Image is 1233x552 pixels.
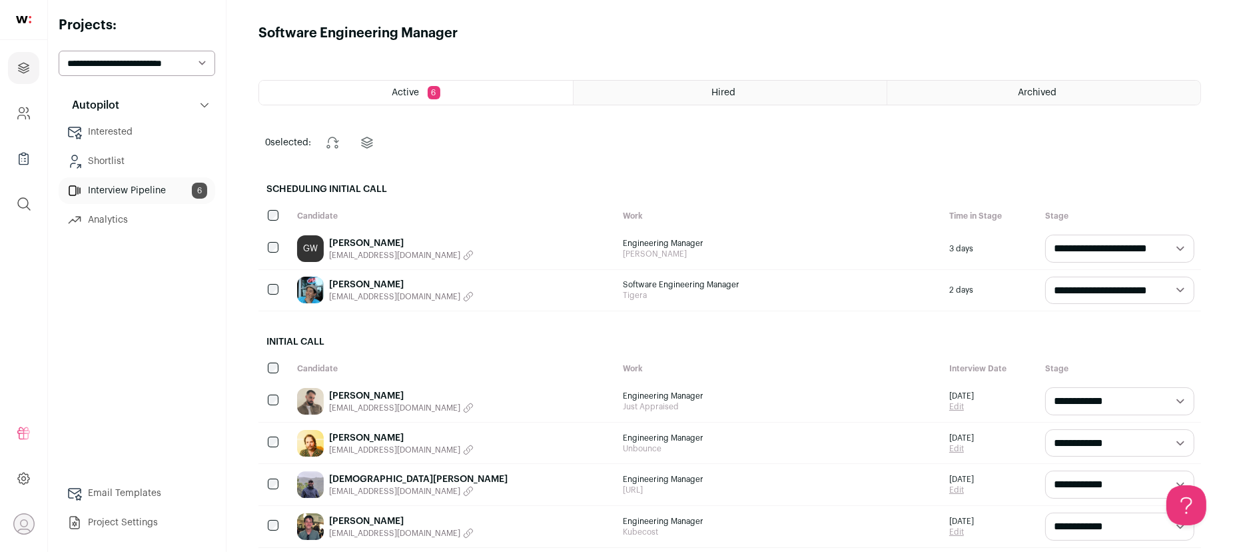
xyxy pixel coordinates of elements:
span: Engineering Manager [623,391,937,401]
span: [DATE] [949,474,974,485]
a: Edit [949,527,974,537]
a: Edit [949,485,974,495]
span: Just Appraised [623,401,937,412]
div: Time in Stage [943,204,1038,228]
a: [PERSON_NAME] [329,389,474,403]
button: Change stage [316,127,348,159]
a: Project Settings [59,509,215,536]
span: [URL] [623,485,937,495]
img: d354ed3197c7011205e7f384e19ffbd7390e9a466e57154356379f32afe85b40.jpg [297,430,324,457]
a: Email Templates [59,480,215,507]
iframe: Help Scout Beacon - Open [1166,485,1206,525]
img: 4566eaa16ee65ee64ddd9604e7f6ed2e99f3f99b54fa68c2bf5235f499e23f5c.jpg [297,388,324,415]
a: [PERSON_NAME] [329,237,474,250]
span: [EMAIL_ADDRESS][DOMAIN_NAME] [329,403,460,413]
a: GW [297,235,324,262]
span: Engineering Manager [623,474,937,485]
span: [EMAIL_ADDRESS][DOMAIN_NAME] [329,445,460,455]
div: Candidate [290,357,617,381]
span: [EMAIL_ADDRESS][DOMAIN_NAME] [329,486,460,497]
a: Interested [59,119,215,145]
span: 0 [265,138,270,147]
span: [EMAIL_ADDRESS][DOMAIN_NAME] [329,291,460,302]
h1: Software Engineering Manager [258,24,458,43]
div: Work [617,204,943,228]
span: selected: [265,136,311,149]
button: [EMAIL_ADDRESS][DOMAIN_NAME] [329,291,474,302]
span: Software Engineering Manager [623,279,937,290]
a: Projects [8,52,39,84]
img: a7cb2cba16a72abd27fbf5c93cc1b07cb003d67e89c25ed341f126c5a426b412.jpg [297,277,324,303]
span: Archived [1018,88,1056,97]
a: Hired [574,81,887,105]
a: Archived [887,81,1200,105]
div: Work [617,357,943,381]
h2: Scheduling Initial Call [258,175,1201,204]
span: Engineering Manager [623,238,937,249]
a: Interview Pipeline6 [59,177,215,204]
a: [DEMOGRAPHIC_DATA][PERSON_NAME] [329,473,508,486]
span: Engineering Manager [623,516,937,527]
a: Company Lists [8,143,39,175]
button: Autopilot [59,92,215,119]
span: 6 [428,86,440,99]
span: [EMAIL_ADDRESS][DOMAIN_NAME] [329,250,460,261]
img: 76df77dd4b32ae5256a76b51dd0c2486bae9adfd1223cfd502cfe1fc54756d39.jpg [297,471,324,498]
div: 2 days [943,270,1038,311]
div: Stage [1038,357,1201,381]
div: Stage [1038,204,1201,228]
div: 3 days [943,228,1038,269]
div: Interview Date [943,357,1038,381]
button: [EMAIL_ADDRESS][DOMAIN_NAME] [329,250,474,261]
span: [DATE] [949,516,974,527]
span: [PERSON_NAME] [623,249,937,259]
button: [EMAIL_ADDRESS][DOMAIN_NAME] [329,445,474,455]
h2: Initial Call [258,327,1201,357]
span: Kubecost [623,527,937,537]
a: Edit [949,401,974,412]
a: [PERSON_NAME] [329,515,474,528]
a: Analytics [59,207,215,233]
button: [EMAIL_ADDRESS][DOMAIN_NAME] [329,403,474,413]
img: wellfound-shorthand-0d5821cbd27db2630d0214b213865d53afaa358527fdda9d0ea32b1df1b89c2c.svg [16,16,31,23]
p: Autopilot [64,97,119,113]
h2: Projects: [59,16,215,35]
span: Hired [711,88,735,97]
span: [EMAIL_ADDRESS][DOMAIN_NAME] [329,528,460,539]
span: Engineering Manager [623,433,937,443]
span: Active [392,88,420,97]
div: Candidate [290,204,617,228]
a: Shortlist [59,148,215,175]
button: [EMAIL_ADDRESS][DOMAIN_NAME] [329,486,508,497]
a: Edit [949,443,974,454]
span: Unbounce [623,443,937,454]
span: 6 [192,183,207,199]
button: Open dropdown [13,513,35,535]
a: [PERSON_NAME] [329,278,474,291]
button: [EMAIL_ADDRESS][DOMAIN_NAME] [329,528,474,539]
img: d094ac3e98f3dbd83d7790ad8b982207780ae207e7ee5be5dbe2967e82b14c40.jpg [297,513,324,540]
span: [DATE] [949,433,974,443]
a: [PERSON_NAME] [329,431,474,445]
span: Tigera [623,290,937,301]
a: Company and ATS Settings [8,97,39,129]
span: [DATE] [949,391,974,401]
